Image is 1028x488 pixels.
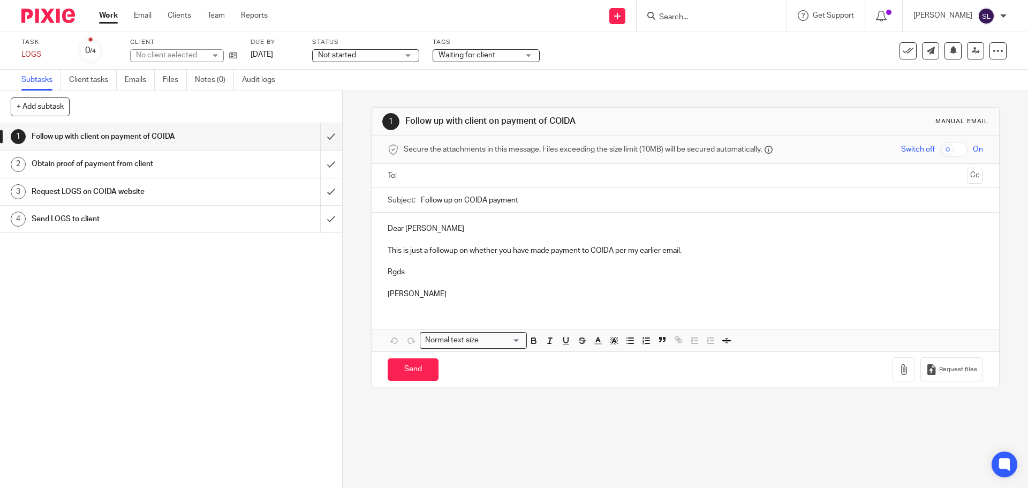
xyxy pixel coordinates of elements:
button: Request files [920,357,982,381]
div: 1 [382,113,399,130]
p: This is just a followup on whether you have made payment to COIDA per my earlier email. [388,245,982,256]
a: Notes (0) [195,70,234,91]
p: Rgds [388,267,982,277]
input: Send [388,358,439,381]
h1: Send LOGS to client [32,211,217,227]
label: To: [388,170,399,181]
h1: Request LOGS on COIDA website [32,184,217,200]
p: [PERSON_NAME] [913,10,972,21]
span: Secure the attachments in this message. Files exceeding the size limit (10MB) will be secured aut... [404,144,762,155]
a: Audit logs [242,70,283,91]
img: svg%3E [978,7,995,25]
div: 2 [11,157,26,172]
input: Search for option [482,335,520,346]
a: Client tasks [69,70,117,91]
button: Cc [967,168,983,184]
div: No client selected [136,50,206,61]
div: 3 [11,184,26,199]
label: Due by [251,38,299,47]
a: Team [207,10,225,21]
p: [PERSON_NAME] [388,289,982,299]
div: Manual email [935,117,988,126]
span: Normal text size [422,335,481,346]
label: Tags [433,38,540,47]
div: 0 [85,44,96,57]
a: Email [134,10,152,21]
a: Clients [168,10,191,21]
label: Status [312,38,419,47]
button: + Add subtask [11,97,70,116]
label: Task [21,38,64,47]
span: Waiting for client [439,51,495,59]
h1: Obtain proof of payment from client [32,156,217,172]
a: Subtasks [21,70,61,91]
h1: Follow up with client on payment of COIDA [32,129,217,145]
span: Request files [939,365,977,374]
h1: Follow up with client on payment of COIDA [405,116,708,127]
div: 4 [11,212,26,227]
a: Work [99,10,118,21]
span: [DATE] [251,51,273,58]
label: Client [130,38,237,47]
a: Emails [125,70,155,91]
span: Not started [318,51,356,59]
a: Reports [241,10,268,21]
span: Switch off [901,144,935,155]
a: Files [163,70,187,91]
p: Dear [PERSON_NAME] [388,223,982,234]
span: On [973,144,983,155]
div: 1 [11,129,26,144]
div: LOGS [21,49,64,60]
small: /4 [90,48,96,54]
div: Search for option [420,332,527,349]
img: Pixie [21,9,75,23]
span: Get Support [813,12,854,19]
input: Search [658,13,754,22]
label: Subject: [388,195,415,206]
